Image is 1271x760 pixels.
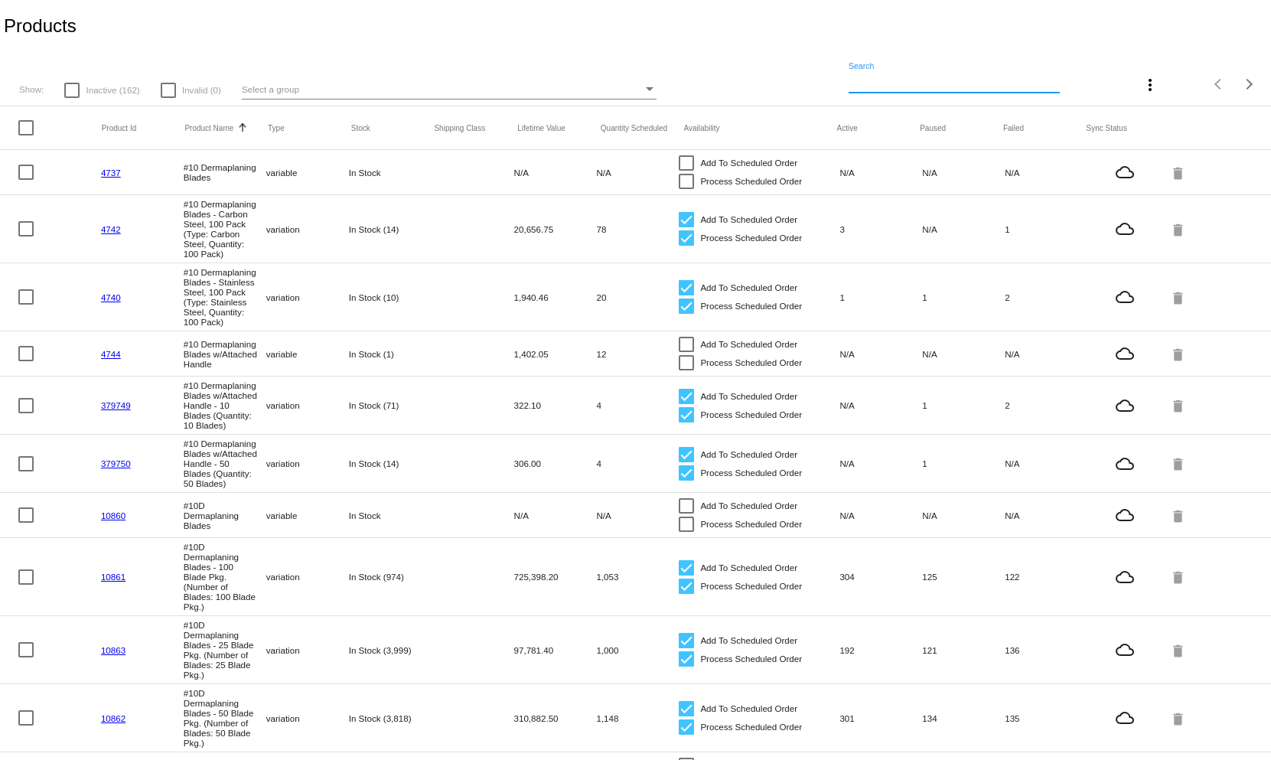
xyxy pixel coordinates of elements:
[596,289,679,306] mat-cell: 20
[184,684,266,752] mat-cell: #10D Dermaplaning Blades - 50 Blade Pkg. (Number of Blades: 50 Blade Pkg.)
[1005,345,1087,363] mat-cell: N/A
[266,709,349,727] mat-cell: variation
[922,568,1005,585] mat-cell: 125
[839,641,922,659] mat-cell: 192
[1170,504,1188,527] mat-icon: delete
[349,641,432,659] mat-cell: In Stock (3,999)
[266,455,349,472] mat-cell: variation
[1170,452,1188,475] mat-icon: delete
[349,568,432,585] mat-cell: In Stock (974)
[700,387,797,406] span: Add To Scheduled Order
[839,345,922,363] mat-cell: N/A
[101,458,131,468] a: 379750
[349,709,432,727] mat-cell: In Stock (3,818)
[514,164,597,181] mat-cell: N/A
[184,616,266,683] mat-cell: #10D Dermaplaning Blades - 25 Blade Pkg. (Number of Blades: 25 Blade Pkg.)
[922,396,1005,414] mat-cell: 1
[266,164,349,181] mat-cell: variable
[101,349,121,359] a: 4744
[839,220,922,238] mat-cell: 3
[837,123,858,132] button: Change sorting for TotalQuantityScheduledActive
[922,345,1005,363] mat-cell: N/A
[266,507,349,524] mat-cell: variable
[920,123,946,132] button: Change sorting for TotalQuantityScheduledPaused
[1003,123,1024,132] button: Change sorting for TotalQuantityFailed
[349,345,432,363] mat-cell: In Stock (1)
[700,515,802,533] span: Process Scheduled Order
[242,80,657,99] mat-select: Select a group
[1170,161,1188,184] mat-icon: delete
[266,568,349,585] mat-cell: variation
[1005,507,1087,524] mat-cell: N/A
[700,279,797,297] span: Add To Scheduled Order
[596,396,679,414] mat-cell: 4
[349,220,432,238] mat-cell: In Stock (14)
[1141,76,1159,94] mat-icon: more_vert
[839,289,922,306] mat-cell: 1
[596,507,679,524] mat-cell: N/A
[514,507,597,524] mat-cell: N/A
[184,335,266,373] mat-cell: #10 Dermaplaning Blades w/Attached Handle
[101,168,121,178] a: 4737
[849,76,1060,88] input: Search
[349,455,432,472] mat-cell: In Stock (14)
[1005,220,1087,238] mat-cell: 1
[700,577,802,595] span: Process Scheduled Order
[182,81,221,99] span: Invalid (0)
[184,158,266,186] mat-cell: #10 Dermaplaning Blades
[684,124,837,132] mat-header-cell: Availability
[700,406,802,424] span: Process Scheduled Order
[839,164,922,181] mat-cell: N/A
[922,164,1005,181] mat-cell: N/A
[266,641,349,659] mat-cell: variation
[266,220,349,238] mat-cell: variation
[349,507,432,524] mat-cell: In Stock
[101,510,125,520] a: 10860
[1170,285,1188,309] mat-icon: delete
[1087,641,1162,659] mat-icon: cloud_queue
[514,455,597,472] mat-cell: 306.00
[700,497,797,515] span: Add To Scheduled Order
[514,641,597,659] mat-cell: 97,781.40
[839,396,922,414] mat-cell: N/A
[101,572,125,582] a: 10861
[102,123,137,132] button: Change sorting for ExternalId
[922,455,1005,472] mat-cell: 1
[349,289,432,306] mat-cell: In Stock (10)
[1005,164,1087,181] mat-cell: N/A
[1005,455,1087,472] mat-cell: N/A
[1087,344,1162,363] mat-icon: cloud_queue
[1087,396,1162,415] mat-icon: cloud_queue
[700,154,797,172] span: Add To Scheduled Order
[1087,288,1162,306] mat-icon: cloud_queue
[700,229,802,247] span: Process Scheduled Order
[700,700,797,718] span: Add To Scheduled Order
[184,497,266,534] mat-cell: #10D Dermaplaning Blades
[700,172,802,191] span: Process Scheduled Order
[266,289,349,306] mat-cell: variation
[266,345,349,363] mat-cell: variable
[700,559,797,577] span: Add To Scheduled Order
[517,123,565,132] button: Change sorting for LifetimeValue
[596,455,679,472] mat-cell: 4
[184,435,266,492] mat-cell: #10 Dermaplaning Blades w/Attached Handle - 50 Blades (Quantity: 50 Blades)
[514,289,597,306] mat-cell: 1,940.46
[596,164,679,181] mat-cell: N/A
[514,568,597,585] mat-cell: 725,398.20
[922,709,1005,727] mat-cell: 134
[1170,706,1188,730] mat-icon: delete
[700,718,802,736] span: Process Scheduled Order
[101,713,125,723] a: 10862
[922,507,1005,524] mat-cell: N/A
[101,292,121,302] a: 4740
[700,445,797,464] span: Add To Scheduled Order
[351,123,370,132] button: Change sorting for StockLevel
[349,164,432,181] mat-cell: In Stock
[184,195,266,263] mat-cell: #10 Dermaplaning Blades - Carbon Steel, 100 Pack (Type: Carbon Steel, Quantity: 100 Pack)
[434,123,485,132] button: Change sorting for ShippingClass
[514,396,597,414] mat-cell: 322.10
[1005,641,1087,659] mat-cell: 136
[596,709,679,727] mat-cell: 1,148
[1087,163,1162,181] mat-icon: cloud_queue
[839,709,922,727] mat-cell: 301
